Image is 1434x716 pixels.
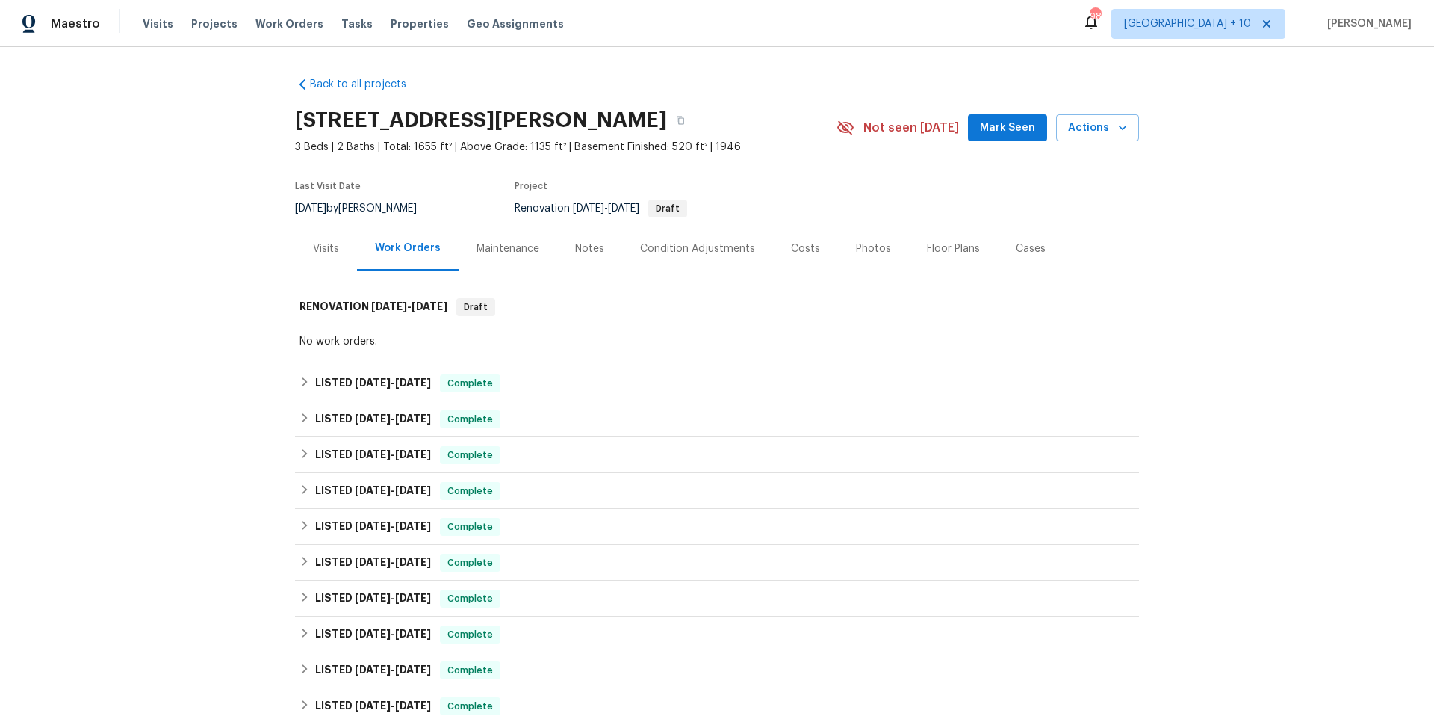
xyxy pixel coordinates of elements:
[295,113,667,128] h2: [STREET_ADDRESS][PERSON_NAME]
[355,664,391,675] span: [DATE]
[395,629,431,639] span: [DATE]
[441,699,499,714] span: Complete
[1016,241,1046,256] div: Cases
[355,593,431,603] span: -
[315,590,431,608] h6: LISTED
[315,626,431,644] h6: LISTED
[341,19,373,29] span: Tasks
[295,509,1139,545] div: LISTED [DATE]-[DATE]Complete
[375,241,441,256] div: Work Orders
[315,697,431,715] h6: LISTED
[412,301,447,312] span: [DATE]
[355,557,391,567] span: [DATE]
[355,521,391,531] span: [DATE]
[441,555,499,570] span: Complete
[355,485,431,496] span: -
[863,120,959,135] span: Not seen [DATE]
[315,410,431,428] h6: LISTED
[391,16,449,31] span: Properties
[927,241,980,256] div: Floor Plans
[441,627,499,642] span: Complete
[441,376,499,391] span: Complete
[441,591,499,606] span: Complete
[395,557,431,567] span: [DATE]
[395,700,431,711] span: [DATE]
[355,557,431,567] span: -
[355,413,431,424] span: -
[295,545,1139,581] div: LISTED [DATE]-[DATE]Complete
[315,554,431,572] h6: LISTED
[395,521,431,531] span: [DATE]
[295,77,438,92] a: Back to all projects
[355,629,431,639] span: -
[355,449,391,460] span: [DATE]
[441,663,499,678] span: Complete
[1056,114,1139,142] button: Actions
[395,485,431,496] span: [DATE]
[299,334,1135,349] div: No work orders.
[608,203,639,214] span: [DATE]
[856,241,891,256] div: Photos
[1321,16,1412,31] span: [PERSON_NAME]
[295,652,1139,688] div: LISTED [DATE]-[DATE]Complete
[355,700,391,711] span: [DATE]
[395,377,431,388] span: [DATE]
[640,241,755,256] div: Condition Adjustments
[395,413,431,424] span: [DATE]
[1068,119,1127,138] span: Actions
[371,301,447,312] span: -
[295,401,1139,437] div: LISTED [DATE]-[DATE]Complete
[467,16,564,31] span: Geo Assignments
[313,241,339,256] div: Visits
[650,204,686,213] span: Draft
[295,617,1139,652] div: LISTED [DATE]-[DATE]Complete
[255,16,323,31] span: Work Orders
[295,203,326,214] span: [DATE]
[355,629,391,639] span: [DATE]
[355,700,431,711] span: -
[515,182,547,191] span: Project
[441,519,499,534] span: Complete
[295,182,361,191] span: Last Visit Date
[573,203,639,214] span: -
[295,365,1139,401] div: LISTED [DATE]-[DATE]Complete
[355,377,431,388] span: -
[355,664,431,675] span: -
[968,114,1047,142] button: Mark Seen
[355,521,431,531] span: -
[355,593,391,603] span: [DATE]
[395,593,431,603] span: [DATE]
[791,241,820,256] div: Costs
[355,449,431,460] span: -
[371,301,407,312] span: [DATE]
[441,484,499,499] span: Complete
[395,449,431,460] span: [DATE]
[441,448,499,463] span: Complete
[315,374,431,392] h6: LISTED
[575,241,604,256] div: Notes
[980,119,1035,138] span: Mark Seen
[667,107,694,134] button: Copy Address
[355,485,391,496] span: [DATE]
[355,377,391,388] span: [DATE]
[355,413,391,424] span: [DATE]
[515,203,687,214] span: Renovation
[295,200,435,217] div: by [PERSON_NAME]
[395,664,431,675] span: [DATE]
[295,283,1139,331] div: RENOVATION [DATE]-[DATE]Draft
[295,581,1139,617] div: LISTED [DATE]-[DATE]Complete
[573,203,604,214] span: [DATE]
[477,241,539,256] div: Maintenance
[315,661,431,679] h6: LISTED
[295,437,1139,473] div: LISTED [DATE]-[DATE]Complete
[295,473,1139,509] div: LISTED [DATE]-[DATE]Complete
[1090,9,1100,24] div: 98
[143,16,173,31] span: Visits
[295,140,836,155] span: 3 Beds | 2 Baths | Total: 1655 ft² | Above Grade: 1135 ft² | Basement Finished: 520 ft² | 1946
[51,16,100,31] span: Maestro
[315,482,431,500] h6: LISTED
[191,16,238,31] span: Projects
[441,412,499,427] span: Complete
[299,298,447,316] h6: RENOVATION
[1124,16,1251,31] span: [GEOGRAPHIC_DATA] + 10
